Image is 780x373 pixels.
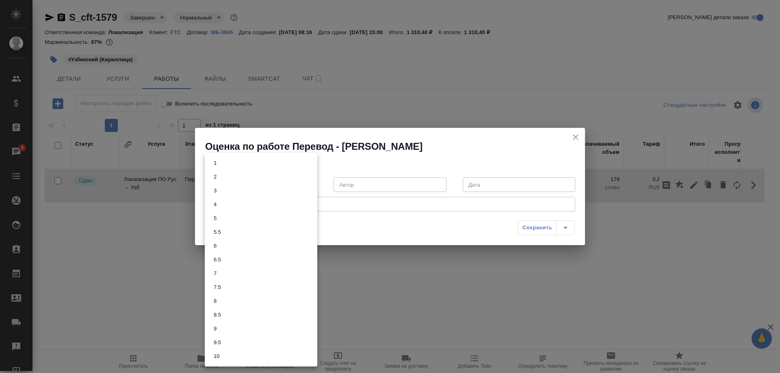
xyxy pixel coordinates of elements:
[211,214,219,223] button: 5
[211,186,219,195] button: 3
[211,200,219,209] button: 4
[211,310,223,319] button: 8.5
[211,352,222,361] button: 10
[211,283,223,292] button: 7.5
[211,255,223,264] button: 6.5
[211,324,219,333] button: 9
[211,297,219,306] button: 8
[211,172,219,181] button: 2
[211,228,223,237] button: 5.5
[211,269,219,278] button: 7
[211,338,223,347] button: 9.5
[211,241,219,250] button: 6
[211,159,219,168] button: 1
